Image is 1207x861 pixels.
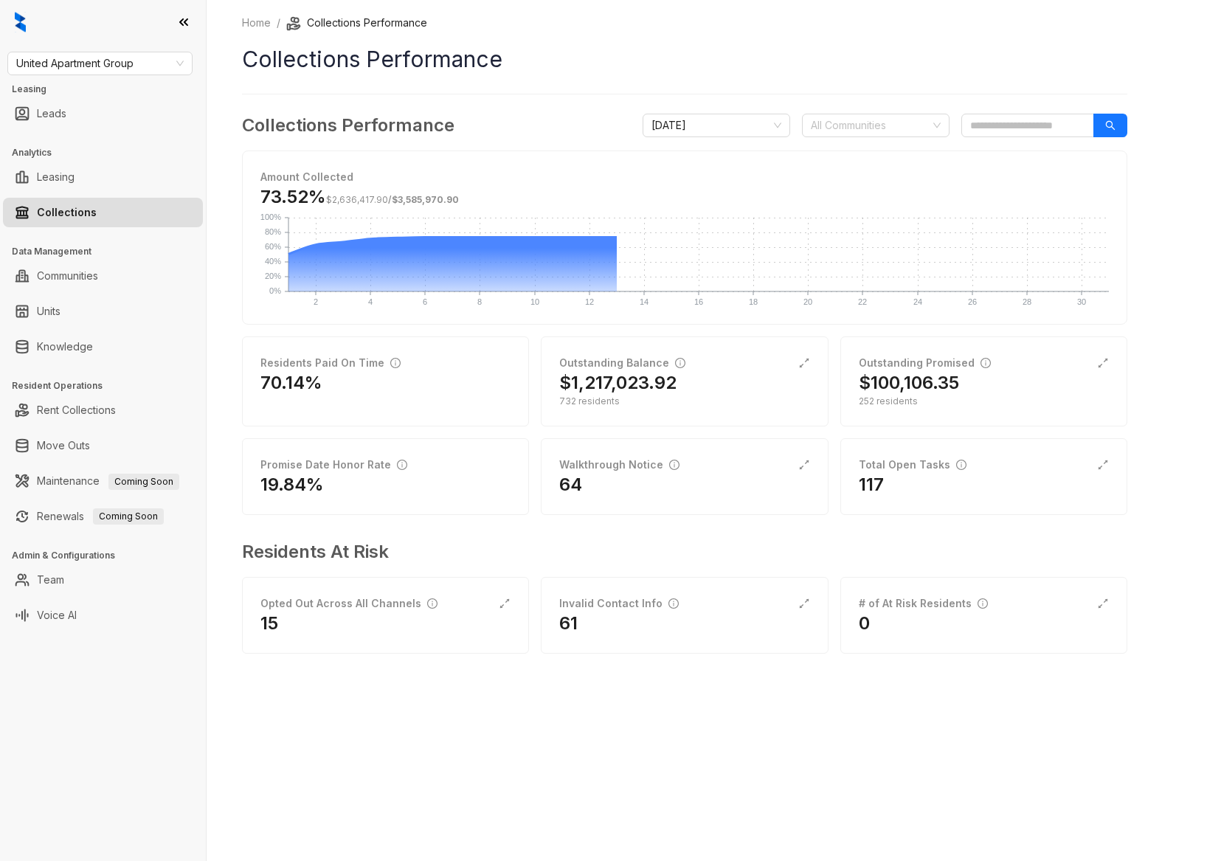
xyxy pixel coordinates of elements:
text: 60% [265,242,281,251]
a: Home [239,15,274,31]
h2: 19.84% [260,473,324,497]
a: Leads [37,99,66,128]
span: expand-alt [1097,357,1109,369]
span: / [326,194,459,205]
h3: Residents At Risk [242,539,1116,565]
span: info-circle [427,598,438,609]
h3: Data Management [12,245,206,258]
h3: Admin & Configurations [12,549,206,562]
a: Communities [37,261,98,291]
li: Move Outs [3,431,203,460]
a: RenewalsComing Soon [37,502,164,531]
div: Promise Date Honor Rate [260,457,407,473]
div: Residents Paid On Time [260,355,401,371]
div: Outstanding Balance [559,355,685,371]
a: Team [37,565,64,595]
span: info-circle [390,358,401,368]
text: 6 [423,297,427,306]
span: $3,585,970.90 [392,194,459,205]
span: expand-alt [798,459,810,471]
a: Rent Collections [37,395,116,425]
li: Renewals [3,502,203,531]
h3: Collections Performance [242,112,454,139]
span: expand-alt [1097,459,1109,471]
text: 26 [968,297,977,306]
li: Collections Performance [286,15,427,31]
span: United Apartment Group [16,52,184,75]
text: 20% [265,272,281,280]
span: expand-alt [1097,598,1109,609]
li: Rent Collections [3,395,203,425]
text: 0% [269,286,281,295]
text: 2 [314,297,318,306]
div: Outstanding Promised [859,355,991,371]
a: Units [37,297,60,326]
div: Total Open Tasks [859,457,966,473]
span: info-circle [978,598,988,609]
text: 24 [913,297,922,306]
span: $2,636,417.90 [326,194,388,205]
h1: Collections Performance [242,43,1127,76]
img: logo [15,12,26,32]
li: Maintenance [3,466,203,496]
h2: 61 [559,612,578,635]
text: 80% [265,227,281,236]
li: Communities [3,261,203,291]
span: expand-alt [798,357,810,369]
li: / [277,15,280,31]
span: search [1105,120,1116,131]
text: 20 [803,297,812,306]
li: Knowledge [3,332,203,362]
text: 100% [260,212,281,221]
li: Units [3,297,203,326]
span: info-circle [397,460,407,470]
span: expand-alt [798,598,810,609]
li: Team [3,565,203,595]
span: expand-alt [499,598,511,609]
text: 40% [265,257,281,266]
li: Voice AI [3,601,203,630]
span: info-circle [981,358,991,368]
div: 252 residents [859,395,1109,408]
li: Leasing [3,162,203,192]
div: 732 residents [559,395,809,408]
li: Leads [3,99,203,128]
span: info-circle [669,460,679,470]
a: Voice AI [37,601,77,630]
span: info-circle [956,460,966,470]
h3: Resident Operations [12,379,206,393]
a: Collections [37,198,97,227]
h3: 73.52% [260,185,459,209]
text: 12 [585,297,594,306]
text: 14 [640,297,649,306]
span: Coming Soon [93,508,164,525]
text: 10 [530,297,539,306]
text: 4 [368,297,373,306]
span: info-circle [668,598,679,609]
h2: 0 [859,612,870,635]
h2: $100,106.35 [859,371,959,395]
h3: Leasing [12,83,206,96]
span: August 2025 [651,114,781,136]
h2: $1,217,023.92 [559,371,677,395]
h2: 64 [559,473,582,497]
h2: 117 [859,473,884,497]
span: info-circle [675,358,685,368]
div: # of At Risk Residents [859,595,988,612]
strong: Amount Collected [260,170,353,183]
text: 22 [858,297,867,306]
a: Knowledge [37,332,93,362]
a: Leasing [37,162,75,192]
div: Walkthrough Notice [559,457,679,473]
div: Invalid Contact Info [559,595,679,612]
h3: Analytics [12,146,206,159]
span: Coming Soon [108,474,179,490]
text: 8 [477,297,482,306]
text: 28 [1023,297,1031,306]
li: Collections [3,198,203,227]
div: Opted Out Across All Channels [260,595,438,612]
text: 18 [749,297,758,306]
text: 16 [694,297,703,306]
h2: 70.14% [260,371,322,395]
a: Move Outs [37,431,90,460]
